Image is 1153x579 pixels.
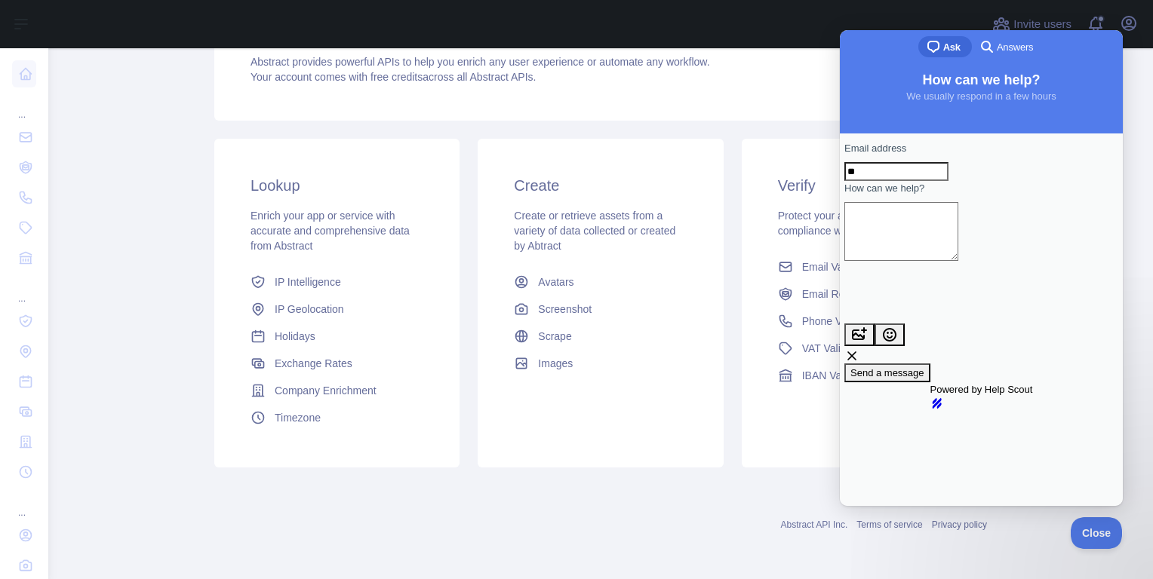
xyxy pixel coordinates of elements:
[538,302,592,317] span: Screenshot
[778,175,951,196] h3: Verify
[12,90,36,121] div: ...
[508,323,693,350] a: Scrape
[251,71,536,83] span: Your account comes with across all Abstract APIs.
[514,175,687,196] h3: Create
[802,259,877,274] span: Email Validation
[932,519,987,530] a: Privacy policy
[1071,517,1123,549] iframe: Help Scout Beacon - Close
[508,296,693,323] a: Screenshot
[12,274,36,305] div: ...
[802,341,869,356] span: VAT Validation
[1013,16,1072,33] span: Invite users
[370,71,423,83] span: free credits
[251,56,710,68] span: Abstract provides powerful APIs to help you enrich any user experience or automate any workflow.
[856,519,922,530] a: Terms of service
[772,362,957,389] a: IBAN Validation
[514,210,675,252] span: Create or retrieve assets from a variety of data collected or created by Abtract
[772,280,957,308] a: Email Reputation
[802,368,875,383] span: IBAN Validation
[244,268,429,296] a: IP Intelligence
[508,268,693,296] a: Avatars
[508,350,693,377] a: Images
[840,30,1123,506] iframe: Help Scout Beacon - Live Chat, Contact Form, and Knowledge Base
[275,329,315,344] span: Holidays
[802,286,883,302] span: Email Reputation
[244,377,429,404] a: Company Enrichment
[12,489,36,519] div: ...
[538,329,571,344] span: Scrape
[275,410,321,425] span: Timezone
[244,404,429,431] a: Timezone
[275,383,377,398] span: Company Enrichment
[772,308,957,335] a: Phone Validation
[772,335,957,362] a: VAT Validation
[244,323,429,350] a: Holidays
[251,210,410,252] span: Enrich your app or service with accurate and comprehensive data from Abstract
[275,356,352,371] span: Exchange Rates
[275,274,341,289] span: IP Intelligence
[772,253,957,280] a: Email Validation
[538,356,573,371] span: Images
[251,175,423,196] h3: Lookup
[778,210,931,237] span: Protect your app and ensure compliance with verification APIs
[989,12,1075,36] button: Invite users
[802,314,881,329] span: Phone Validation
[275,302,344,317] span: IP Geolocation
[244,350,429,377] a: Exchange Rates
[244,296,429,323] a: IP Geolocation
[781,519,848,530] a: Abstract API Inc.
[538,274,573,289] span: Avatars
